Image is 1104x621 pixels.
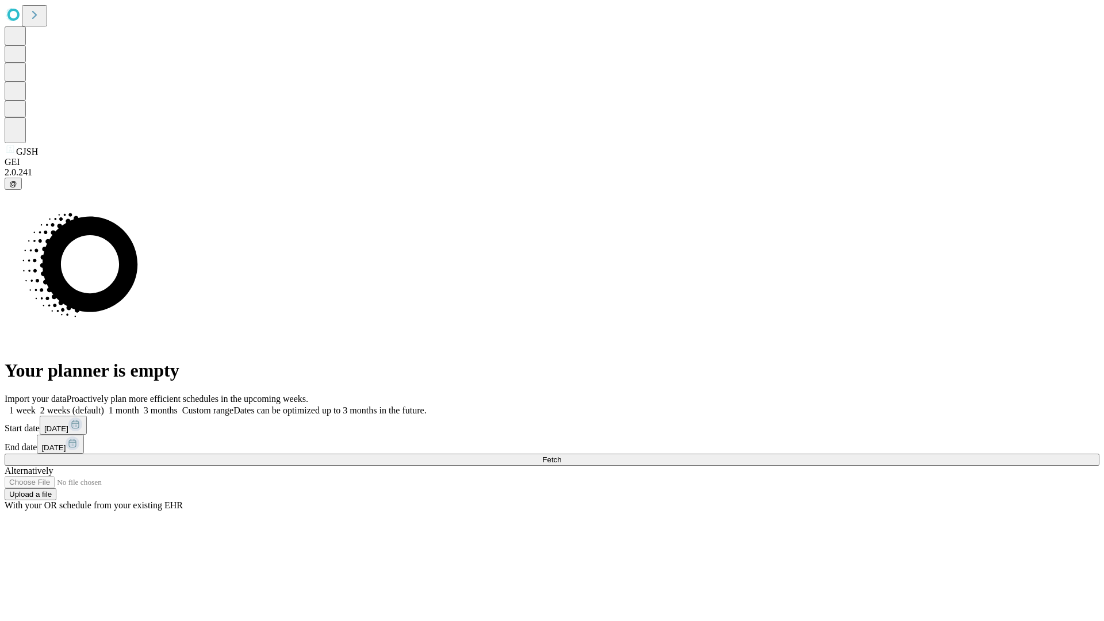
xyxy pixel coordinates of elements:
h1: Your planner is empty [5,360,1099,381]
button: [DATE] [40,416,87,435]
span: @ [9,179,17,188]
span: 3 months [144,405,178,415]
button: [DATE] [37,435,84,454]
span: 2 weeks (default) [40,405,104,415]
span: Dates can be optimized up to 3 months in the future. [233,405,426,415]
span: Import your data [5,394,67,404]
span: With your OR schedule from your existing EHR [5,500,183,510]
span: Proactively plan more efficient schedules in the upcoming weeks. [67,394,308,404]
span: Fetch [542,455,561,464]
span: GJSH [16,147,38,156]
div: End date [5,435,1099,454]
div: Start date [5,416,1099,435]
div: GEI [5,157,1099,167]
span: 1 week [9,405,36,415]
button: Upload a file [5,488,56,500]
span: Alternatively [5,466,53,476]
span: Custom range [182,405,233,415]
button: @ [5,178,22,190]
button: Fetch [5,454,1099,466]
div: 2.0.241 [5,167,1099,178]
span: [DATE] [44,424,68,433]
span: [DATE] [41,443,66,452]
span: 1 month [109,405,139,415]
